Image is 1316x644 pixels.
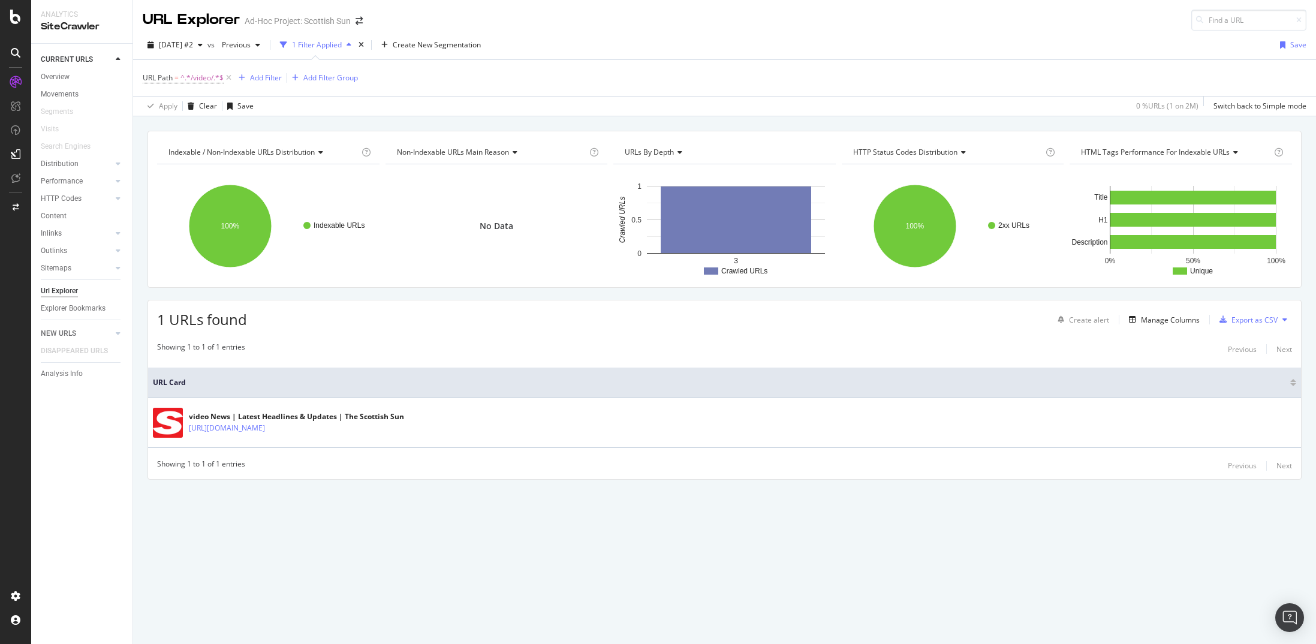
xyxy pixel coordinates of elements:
[41,302,106,315] div: Explorer Bookmarks
[1053,310,1109,329] button: Create alert
[1124,312,1200,327] button: Manage Columns
[395,143,588,162] h4: Non-Indexable URLs Main Reason
[41,192,82,205] div: HTTP Codes
[41,123,59,136] div: Visits
[234,71,282,85] button: Add Filter
[41,345,120,357] a: DISAPPEARED URLS
[41,327,76,340] div: NEW URLS
[41,285,78,297] div: Url Explorer
[1228,344,1257,354] div: Previous
[41,175,83,188] div: Performance
[245,15,351,27] div: Ad-Hoc Project: Scottish Sun
[180,70,224,86] span: ^.*/video/.*$
[275,35,356,55] button: 1 Filter Applied
[222,97,254,116] button: Save
[1186,257,1200,265] text: 50%
[1081,147,1230,157] span: HTML Tags Performance for Indexable URLs
[41,302,124,315] a: Explorer Bookmarks
[41,368,83,380] div: Analysis Info
[41,227,62,240] div: Inlinks
[41,210,67,222] div: Content
[41,53,93,66] div: CURRENT URLS
[1290,40,1306,50] div: Save
[159,40,193,50] span: 2025 Aug. 8th #2
[41,345,108,357] div: DISAPPEARED URLS
[1105,257,1116,265] text: 0%
[183,97,217,116] button: Clear
[1070,174,1292,278] svg: A chart.
[1141,315,1200,325] div: Manage Columns
[41,210,124,222] a: Content
[393,40,481,50] span: Create New Segmentation
[217,35,265,55] button: Previous
[1079,143,1272,162] h4: HTML Tags Performance for Indexable URLs
[622,143,825,162] h4: URLs by Depth
[199,101,217,111] div: Clear
[41,140,103,153] a: Search Engines
[1276,461,1292,471] div: Next
[157,459,245,473] div: Showing 1 to 1 of 1 entries
[41,262,71,275] div: Sitemaps
[625,147,674,157] span: URLs by Depth
[41,245,112,257] a: Outlinks
[41,10,123,20] div: Analytics
[237,101,254,111] div: Save
[1276,342,1292,356] button: Next
[613,174,836,278] svg: A chart.
[41,123,71,136] a: Visits
[143,73,173,83] span: URL Path
[207,40,217,50] span: vs
[721,267,767,275] text: Crawled URLs
[41,368,124,380] a: Analysis Info
[1228,342,1257,356] button: Previous
[41,245,67,257] div: Outlinks
[1275,603,1304,632] div: Open Intercom Messenger
[157,174,380,278] div: A chart.
[41,71,70,83] div: Overview
[356,17,363,25] div: arrow-right-arrow-left
[41,262,112,275] a: Sitemaps
[905,222,924,230] text: 100%
[174,73,179,83] span: =
[41,106,85,118] a: Segments
[41,158,112,170] a: Distribution
[638,249,642,258] text: 0
[41,227,112,240] a: Inlinks
[851,143,1044,162] h4: HTTP Status Codes Distribution
[397,147,509,157] span: Non-Indexable URLs Main Reason
[314,221,365,230] text: Indexable URLs
[41,192,112,205] a: HTTP Codes
[153,377,1287,388] span: URL Card
[143,35,207,55] button: [DATE] #2
[638,182,642,191] text: 1
[157,342,245,356] div: Showing 1 to 1 of 1 entries
[1069,315,1109,325] div: Create alert
[41,158,79,170] div: Distribution
[143,10,240,30] div: URL Explorer
[41,175,112,188] a: Performance
[1275,35,1306,55] button: Save
[41,53,112,66] a: CURRENT URLS
[41,327,112,340] a: NEW URLS
[1209,97,1306,116] button: Switch back to Simple mode
[1215,310,1278,329] button: Export as CSV
[853,147,957,157] span: HTTP Status Codes Distribution
[41,106,73,118] div: Segments
[842,174,1064,278] svg: A chart.
[1231,315,1278,325] div: Export as CSV
[41,88,124,101] a: Movements
[250,73,282,83] div: Add Filter
[41,88,79,101] div: Movements
[1136,101,1198,111] div: 0 % URLs ( 1 on 2M )
[1190,267,1213,275] text: Unique
[1191,10,1306,31] input: Find a URL
[1267,257,1286,265] text: 100%
[221,222,240,230] text: 100%
[159,101,177,111] div: Apply
[303,73,358,83] div: Add Filter Group
[189,411,404,422] div: video News | Latest Headlines & Updates | The Scottish Sun
[1213,101,1306,111] div: Switch back to Simple mode
[168,147,315,157] span: Indexable / Non-Indexable URLs distribution
[1099,216,1109,224] text: H1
